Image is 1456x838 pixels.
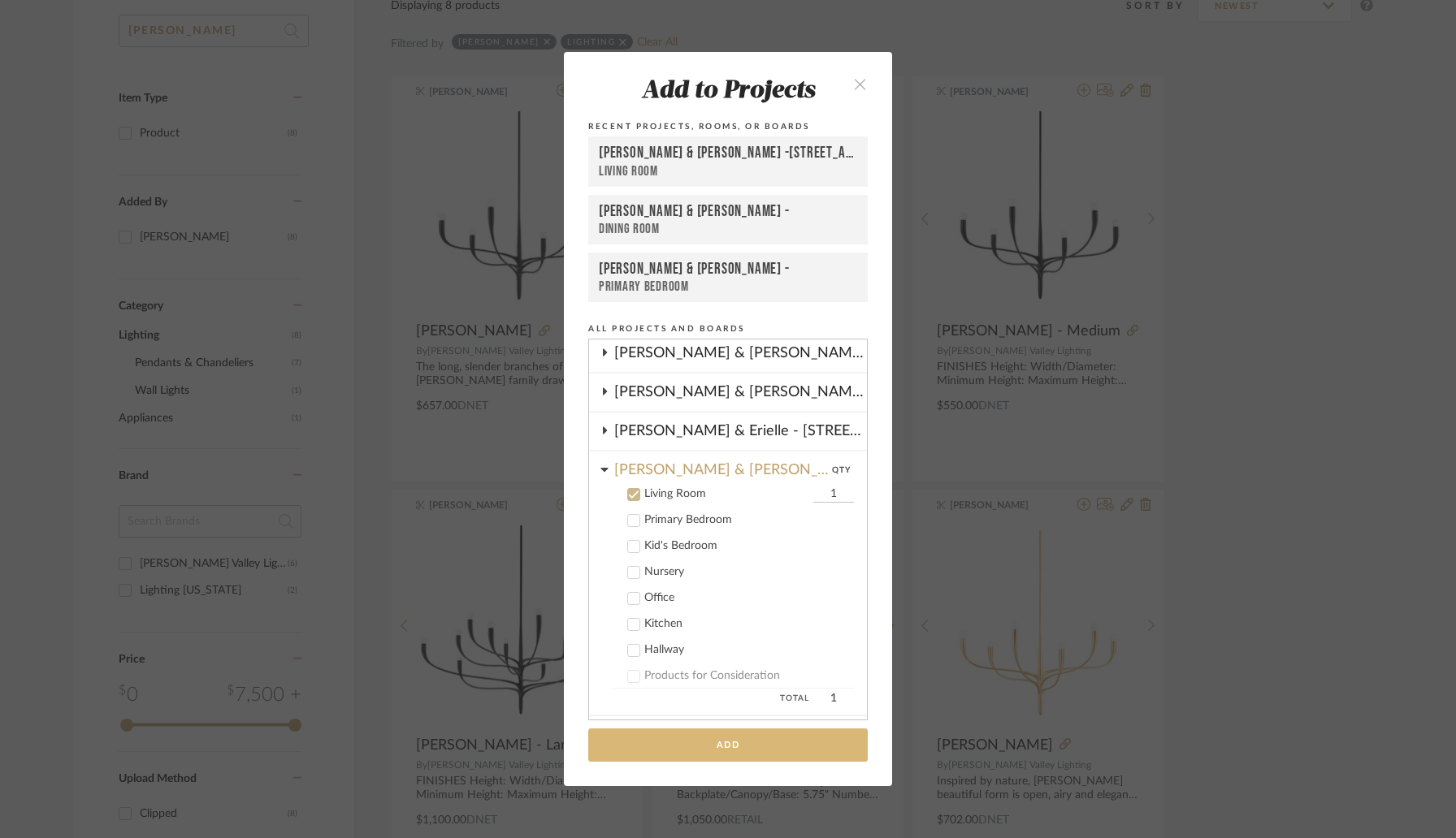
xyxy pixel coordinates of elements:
div: All Projects and Boards [588,322,868,336]
div: Living Room [599,163,857,180]
div: Add to Projects [588,78,868,106]
div: Gaby & [PERSON_NAME] -[STREET_ADDRESS] [614,716,867,754]
div: Living Room [644,487,809,501]
div: [PERSON_NAME] & [PERSON_NAME] -[STREET_ADDRESS] [614,335,867,372]
input: Living Room [813,486,854,503]
div: Office [644,591,854,605]
div: [PERSON_NAME] & [PERSON_NAME] - [599,202,857,221]
div: Kid's Bedroom [644,539,854,553]
div: Primary Bedroom [644,513,854,527]
div: Nursery [644,565,854,579]
div: [PERSON_NAME] & Erielle - [STREET_ADDRESS][PERSON_NAME] [614,413,867,450]
div: Primary Bedroom [599,279,857,295]
div: [PERSON_NAME] & [PERSON_NAME] -[STREET_ADDRESS] [614,451,832,480]
button: Add [588,728,868,762]
div: [PERSON_NAME] & [PERSON_NAME] - [STREET_ADDRESS] [614,374,867,411]
div: QTY [832,451,851,480]
button: close [836,67,884,100]
div: Kitchen [644,617,854,631]
span: Total [613,689,809,708]
div: Hallway [644,643,854,657]
div: Products for Consideration [644,669,854,683]
div: [PERSON_NAME] & [PERSON_NAME] -[STREET_ADDRESS] - [599,144,857,163]
div: Dining Room [599,221,857,237]
div: [PERSON_NAME] & [PERSON_NAME] - [599,260,857,279]
div: Recent Projects, Rooms, or Boards [588,119,868,134]
span: 1 [813,689,854,708]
